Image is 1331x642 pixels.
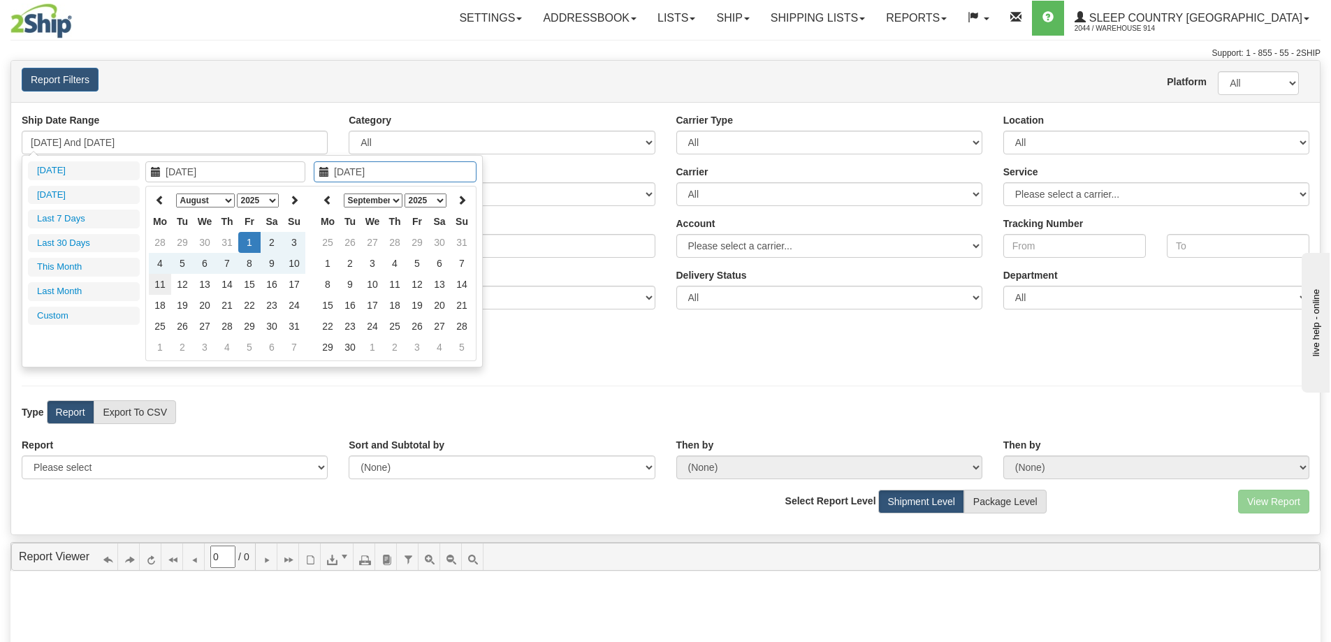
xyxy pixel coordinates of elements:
[532,1,647,36] a: Addressbook
[238,316,261,337] td: 29
[171,337,194,358] td: 2
[361,337,384,358] td: 1
[261,253,283,274] td: 9
[451,274,473,295] td: 14
[194,211,216,232] th: We
[406,253,428,274] td: 5
[451,337,473,358] td: 5
[451,211,473,232] th: Su
[317,211,339,232] th: Mo
[349,113,391,127] label: Category
[216,337,238,358] td: 4
[238,211,261,232] th: Fr
[406,232,428,253] td: 29
[194,274,216,295] td: 13
[878,490,964,513] label: Shipment Level
[1003,438,1041,452] label: Then by
[451,295,473,316] td: 21
[451,253,473,274] td: 7
[261,337,283,358] td: 6
[361,316,384,337] td: 24
[28,258,140,277] li: This Month
[261,232,283,253] td: 2
[28,210,140,228] li: Last 7 Days
[28,234,140,253] li: Last 30 Days
[676,113,733,127] label: Carrier Type
[317,337,339,358] td: 29
[451,232,473,253] td: 31
[317,274,339,295] td: 8
[10,12,129,22] div: live help - online
[283,211,305,232] th: Su
[1299,249,1330,392] iframe: chat widget
[317,316,339,337] td: 22
[1086,12,1302,24] span: Sleep Country [GEOGRAPHIC_DATA]
[1075,22,1179,36] span: 2044 / Warehouse 914
[194,253,216,274] td: 6
[406,337,428,358] td: 3
[349,438,444,452] label: Sort and Subtotal by
[964,490,1047,513] label: Package Level
[238,550,241,564] span: /
[283,295,305,316] td: 24
[361,295,384,316] td: 17
[238,337,261,358] td: 5
[339,274,361,295] td: 9
[1003,113,1044,127] label: Location
[216,211,238,232] th: Th
[384,274,406,295] td: 11
[317,232,339,253] td: 25
[238,274,261,295] td: 15
[283,274,305,295] td: 17
[406,316,428,337] td: 26
[676,286,982,309] select: Please ensure data set in report has been RECENTLY tracked from your Shipment History
[406,211,428,232] th: Fr
[676,165,708,179] label: Carrier
[10,3,72,38] img: logo2044.jpg
[216,253,238,274] td: 7
[1003,217,1083,231] label: Tracking Number
[22,405,44,419] label: Type
[1167,75,1197,89] label: Platform
[22,68,99,92] button: Report Filters
[261,295,283,316] td: 23
[149,337,171,358] td: 1
[238,295,261,316] td: 22
[216,232,238,253] td: 31
[28,161,140,180] li: [DATE]
[28,282,140,301] li: Last Month
[428,274,451,295] td: 13
[361,232,384,253] td: 27
[261,274,283,295] td: 16
[384,232,406,253] td: 28
[428,211,451,232] th: Sa
[194,316,216,337] td: 27
[317,253,339,274] td: 1
[194,295,216,316] td: 20
[451,316,473,337] td: 28
[216,316,238,337] td: 28
[706,1,759,36] a: Ship
[171,211,194,232] th: Tu
[384,253,406,274] td: 4
[283,316,305,337] td: 31
[1064,1,1320,36] a: Sleep Country [GEOGRAPHIC_DATA] 2044 / Warehouse 914
[47,400,94,424] label: Report
[428,253,451,274] td: 6
[149,253,171,274] td: 4
[760,1,875,36] a: Shipping lists
[22,113,99,127] label: Ship Date Range
[428,337,451,358] td: 4
[171,253,194,274] td: 5
[339,253,361,274] td: 2
[244,550,249,564] span: 0
[261,211,283,232] th: Sa
[283,253,305,274] td: 10
[339,316,361,337] td: 23
[428,232,451,253] td: 30
[384,316,406,337] td: 25
[428,316,451,337] td: 27
[238,253,261,274] td: 8
[238,232,261,253] td: 1
[171,232,194,253] td: 29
